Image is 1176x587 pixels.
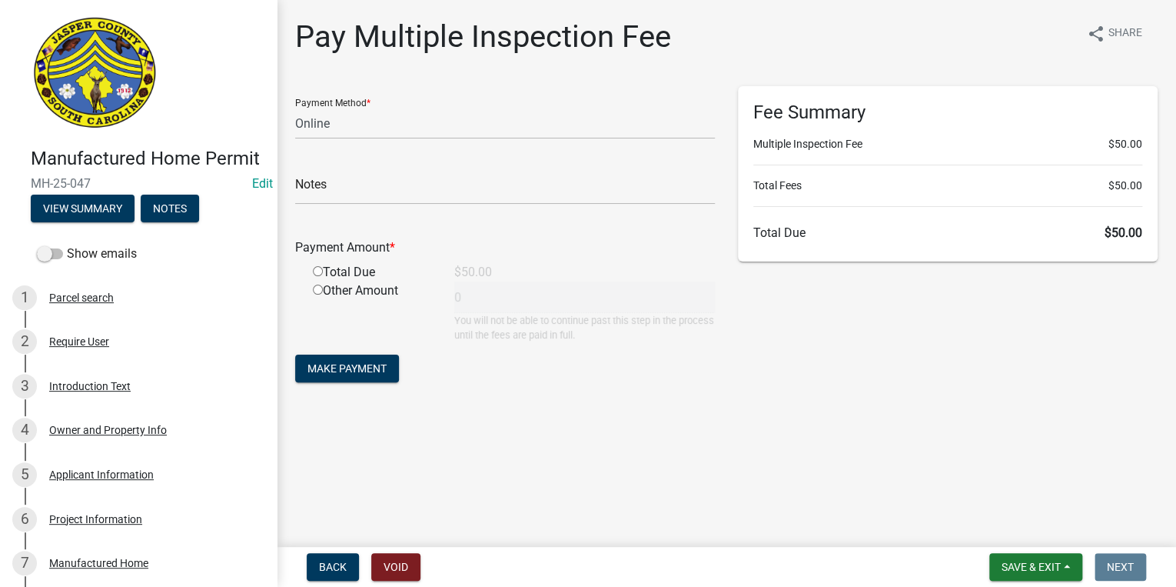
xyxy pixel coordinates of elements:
button: View Summary [31,195,135,222]
span: MH-25-047 [31,176,246,191]
button: Save & Exit [989,553,1082,581]
li: Total Fees [753,178,1142,194]
button: Void [371,553,420,581]
h4: Manufactured Home Permit [31,148,264,170]
wm-modal-confirm: Edit Application Number [252,176,273,191]
span: Back [319,561,347,573]
h6: Fee Summary [753,102,1142,124]
div: 4 [12,418,37,442]
div: Introduction Text [49,381,131,392]
button: shareShare [1075,18,1154,48]
span: Share [1108,25,1142,43]
div: Project Information [49,514,142,525]
div: Manufactured Home [49,558,148,569]
img: Jasper County, South Carolina [31,16,159,132]
div: 1 [12,285,37,310]
div: Require User [49,336,109,347]
button: Back [307,553,359,581]
div: 3 [12,374,37,399]
wm-modal-confirm: Notes [141,203,199,215]
i: share [1087,25,1105,43]
div: 2 [12,329,37,354]
a: Edit [252,176,273,191]
h1: Pay Multiple Inspection Fee [295,18,671,55]
div: Applicant Information [49,469,154,480]
span: $50.00 [1108,178,1142,194]
label: Show emails [37,245,137,263]
span: Next [1107,561,1134,573]
div: Parcel search [49,292,114,303]
div: Other Amount [301,282,443,342]
div: Total Due [301,263,443,282]
button: Make Payment [295,355,399,382]
span: $50.00 [1105,225,1142,240]
span: Save & Exit [1002,561,1061,573]
div: 6 [12,507,37,532]
span: $50.00 [1108,136,1142,152]
button: Notes [141,195,199,222]
div: Payment Amount [284,238,726,257]
h6: Total Due [753,225,1142,240]
li: Multiple Inspection Fee [753,136,1142,152]
div: 7 [12,551,37,575]
button: Next [1095,553,1146,581]
span: Make Payment [307,362,387,375]
div: 5 [12,462,37,487]
wm-modal-confirm: Summary [31,203,135,215]
div: Owner and Property Info [49,425,167,435]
